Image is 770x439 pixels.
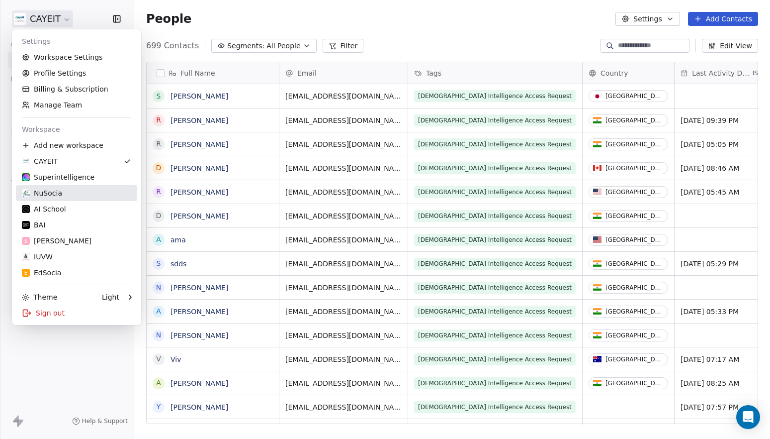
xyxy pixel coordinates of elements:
[16,121,137,137] div: Workspace
[22,172,94,182] div: Superintelligence
[22,253,30,261] img: VedicU.png
[16,97,137,113] a: Manage Team
[22,173,30,181] img: sinews%20copy.png
[16,137,137,153] div: Add new workspace
[22,205,30,213] img: 3.png
[22,252,53,262] div: IUVW
[22,236,91,246] div: [PERSON_NAME]
[22,157,30,165] img: CAYEIT%20Square%20Logo.png
[22,204,66,214] div: AI School
[16,65,137,81] a: Profile Settings
[22,221,30,229] img: bar1.webp
[16,49,137,65] a: Workspace Settings
[16,33,137,49] div: Settings
[22,292,57,302] div: Theme
[22,268,61,278] div: EdSocia
[24,269,27,277] span: E
[16,81,137,97] a: Billing & Subscription
[24,237,27,245] span: S
[22,156,58,166] div: CAYEIT
[102,292,119,302] div: Light
[22,220,45,230] div: BAI
[16,305,137,321] div: Sign out
[22,188,62,198] div: NuSocia
[22,189,30,197] img: LOGO_1_WB.png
